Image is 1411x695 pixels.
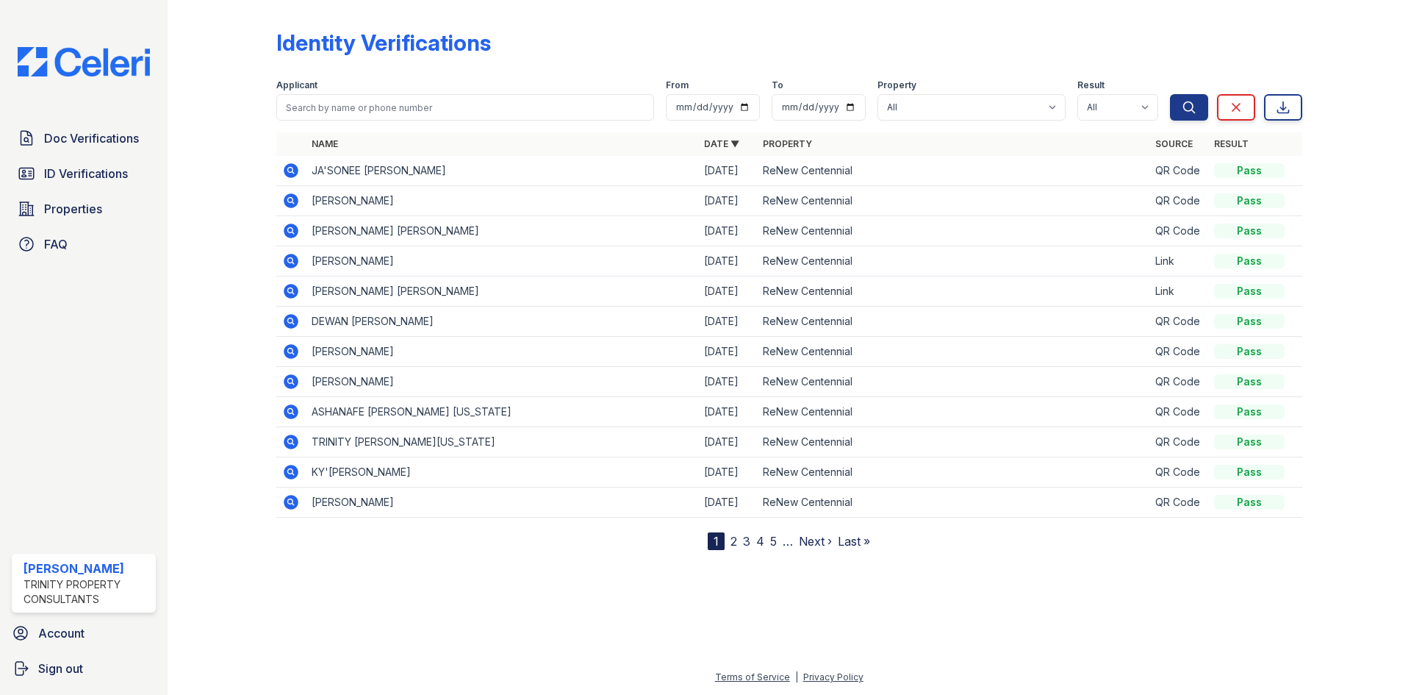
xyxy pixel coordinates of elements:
a: Properties [12,194,156,224]
a: Source [1155,138,1193,149]
td: ReNew Centennial [757,488,1149,518]
div: Pass [1214,404,1285,419]
td: [PERSON_NAME] [306,488,698,518]
td: QR Code [1149,216,1208,246]
td: Link [1149,246,1208,277]
a: ID Verifications [12,159,156,188]
td: [PERSON_NAME] [PERSON_NAME] [306,216,698,246]
td: QR Code [1149,337,1208,367]
label: Property [877,79,916,91]
td: KY'[PERSON_NAME] [306,457,698,488]
td: [DATE] [698,457,757,488]
a: Doc Verifications [12,124,156,153]
a: 5 [770,534,777,549]
a: Sign out [6,654,162,683]
div: Trinity Property Consultants [24,577,150,607]
span: ID Verifications [44,165,128,182]
td: [DATE] [698,397,757,427]
label: From [666,79,689,91]
span: Properties [44,200,102,218]
td: [DATE] [698,427,757,457]
div: Pass [1214,224,1285,238]
td: ReNew Centennial [757,307,1149,337]
td: [PERSON_NAME] [PERSON_NAME] [306,277,698,307]
a: Account [6,619,162,648]
td: TRINITY [PERSON_NAME][US_STATE] [306,427,698,457]
a: Next › [799,534,832,549]
div: Pass [1214,435,1285,449]
div: Pass [1214,254,1285,268]
label: To [772,79,783,91]
div: Identity Verifications [276,29,491,56]
a: Date ▼ [704,138,739,149]
a: 4 [756,534,764,549]
div: [PERSON_NAME] [24,560,150,577]
td: [PERSON_NAME] [306,186,698,216]
td: ReNew Centennial [757,367,1149,397]
td: ReNew Centennial [757,277,1149,307]
td: DEWAN [PERSON_NAME] [306,307,698,337]
a: FAQ [12,229,156,259]
td: ReNew Centennial [757,186,1149,216]
span: FAQ [44,235,68,253]
td: [DATE] [698,246,757,277]
td: ReNew Centennial [757,337,1149,367]
td: ReNew Centennial [757,156,1149,186]
td: QR Code [1149,186,1208,216]
td: QR Code [1149,307,1208,337]
div: Pass [1214,193,1285,208]
img: CE_Logo_Blue-a8612792a0a2168367f1c8372b55b34899dd931a85d93a1a3d3e32e68fde9ad4.png [6,47,162,76]
td: [PERSON_NAME] [306,337,698,367]
td: [DATE] [698,277,757,307]
td: [DATE] [698,186,757,216]
td: Link [1149,277,1208,307]
a: 2 [730,534,737,549]
span: Doc Verifications [44,129,139,147]
td: [DATE] [698,307,757,337]
div: Pass [1214,344,1285,359]
td: QR Code [1149,488,1208,518]
td: JA'SONEE [PERSON_NAME] [306,156,698,186]
div: | [795,671,798,682]
a: Last » [838,534,870,549]
div: Pass [1214,465,1285,480]
td: ReNew Centennial [757,457,1149,488]
td: [DATE] [698,488,757,518]
a: Privacy Policy [803,671,864,682]
input: Search by name or phone number [276,94,654,121]
td: QR Code [1149,427,1208,457]
td: QR Code [1149,397,1208,427]
td: ReNew Centennial [757,397,1149,427]
div: Pass [1214,495,1285,510]
td: [DATE] [698,337,757,367]
div: Pass [1214,163,1285,178]
div: Pass [1214,374,1285,389]
label: Applicant [276,79,317,91]
span: … [783,532,793,550]
td: [DATE] [698,156,757,186]
a: Result [1214,138,1249,149]
td: QR Code [1149,156,1208,186]
td: [PERSON_NAME] [306,246,698,277]
td: QR Code [1149,457,1208,488]
div: 1 [708,532,725,550]
td: [PERSON_NAME] [306,367,698,397]
td: [DATE] [698,367,757,397]
label: Result [1077,79,1105,91]
a: Name [312,138,338,149]
td: QR Code [1149,367,1208,397]
div: Pass [1214,314,1285,329]
div: Pass [1214,284,1285,299]
td: ASHANAFE [PERSON_NAME] [US_STATE] [306,397,698,427]
td: ReNew Centennial [757,216,1149,246]
span: Account [38,624,85,642]
td: [DATE] [698,216,757,246]
span: Sign out [38,660,83,677]
a: Property [763,138,812,149]
a: 3 [743,534,750,549]
a: Terms of Service [715,671,790,682]
td: ReNew Centennial [757,427,1149,457]
td: ReNew Centennial [757,246,1149,277]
